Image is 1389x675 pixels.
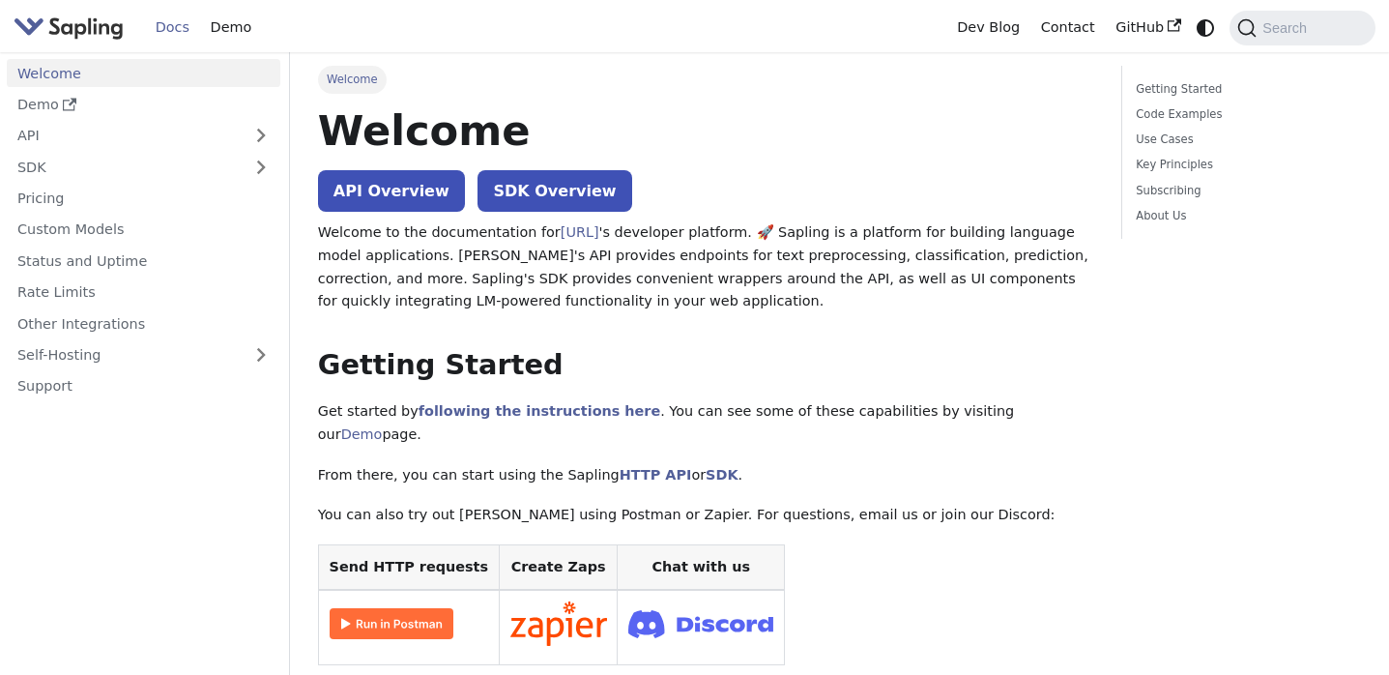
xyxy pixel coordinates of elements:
th: Send HTTP requests [318,545,499,591]
p: You can also try out [PERSON_NAME] using Postman or Zapier. For questions, email us or join our D... [318,504,1093,527]
a: Subscribing [1136,182,1354,200]
button: Expand sidebar category 'SDK' [242,153,280,181]
a: API Overview [318,170,465,212]
p: Welcome to the documentation for 's developer platform. 🚀 Sapling is a platform for building lang... [318,221,1093,313]
h2: Getting Started [318,348,1093,383]
a: Dev Blog [946,13,1029,43]
a: Contact [1030,13,1106,43]
h1: Welcome [318,104,1093,157]
a: Key Principles [1136,156,1354,174]
img: Sapling.ai [14,14,124,42]
a: API [7,122,242,150]
a: SDK [7,153,242,181]
a: Status and Uptime [7,247,280,275]
a: Self-Hosting [7,341,280,369]
nav: Breadcrumbs [318,66,1093,93]
p: Get started by . You can see some of these capabilities by visiting our page. [318,400,1093,447]
span: Search [1257,20,1318,36]
a: SDK [706,467,738,483]
button: Search (Command+K) [1230,11,1375,45]
p: From there, you can start using the Sapling or . [318,464,1093,487]
a: Pricing [7,185,280,213]
a: SDK Overview [477,170,631,212]
a: Code Examples [1136,105,1354,124]
a: HTTP API [620,467,692,483]
a: GitHub [1105,13,1191,43]
span: Welcome [318,66,387,93]
a: Demo [7,91,280,119]
img: Run in Postman [330,608,453,639]
a: Support [7,372,280,400]
a: [URL] [561,224,599,240]
a: Sapling.aiSapling.ai [14,14,130,42]
a: Demo [341,426,383,442]
a: Custom Models [7,216,280,244]
a: Use Cases [1136,131,1354,149]
a: Docs [145,13,200,43]
img: Connect in Zapier [510,602,607,646]
button: Expand sidebar category 'API' [242,122,280,150]
th: Create Zaps [499,545,618,591]
th: Chat with us [618,545,785,591]
a: Welcome [7,59,280,87]
a: About Us [1136,207,1354,225]
a: Demo [200,13,262,43]
a: Other Integrations [7,309,280,337]
a: Rate Limits [7,279,280,307]
a: Getting Started [1136,80,1354,99]
img: Join Discord [628,604,773,644]
a: following the instructions here [419,403,660,419]
button: Switch between dark and light mode (currently system mode) [1192,14,1220,42]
